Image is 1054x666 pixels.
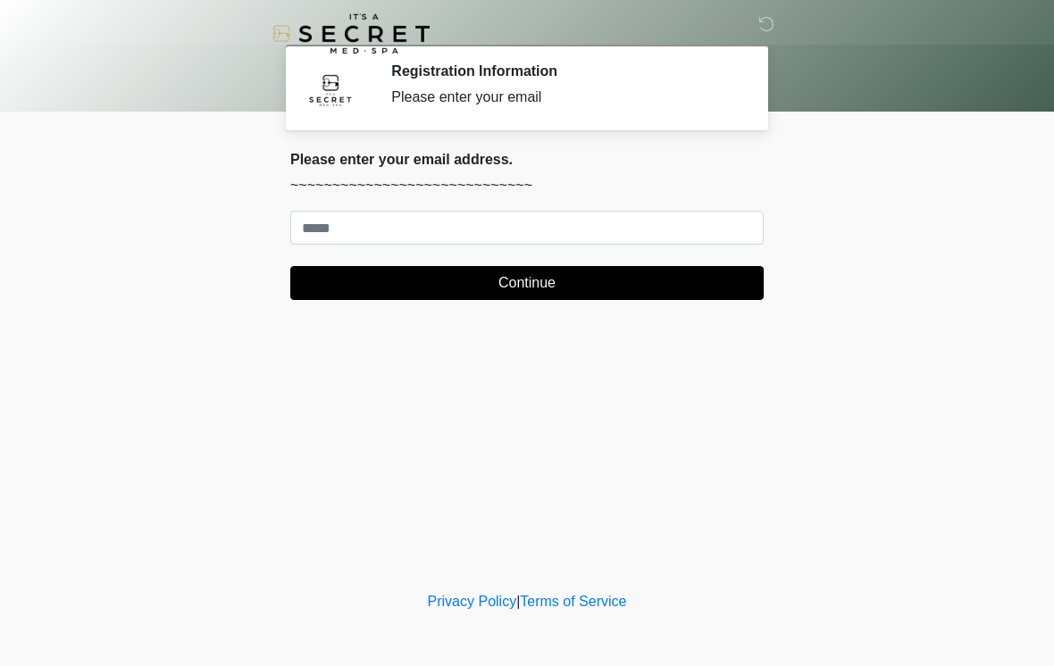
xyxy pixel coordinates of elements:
a: Privacy Policy [428,594,517,609]
button: Continue [290,266,764,300]
img: It's A Secret Med Spa Logo [272,13,430,54]
p: ~~~~~~~~~~~~~~~~~~~~~~~~~~~~~ [290,175,764,196]
h2: Registration Information [391,62,737,79]
img: Agent Avatar [304,62,357,116]
div: Please enter your email [391,87,737,108]
a: Terms of Service [520,594,626,609]
h2: Please enter your email address. [290,151,764,168]
a: | [516,594,520,609]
